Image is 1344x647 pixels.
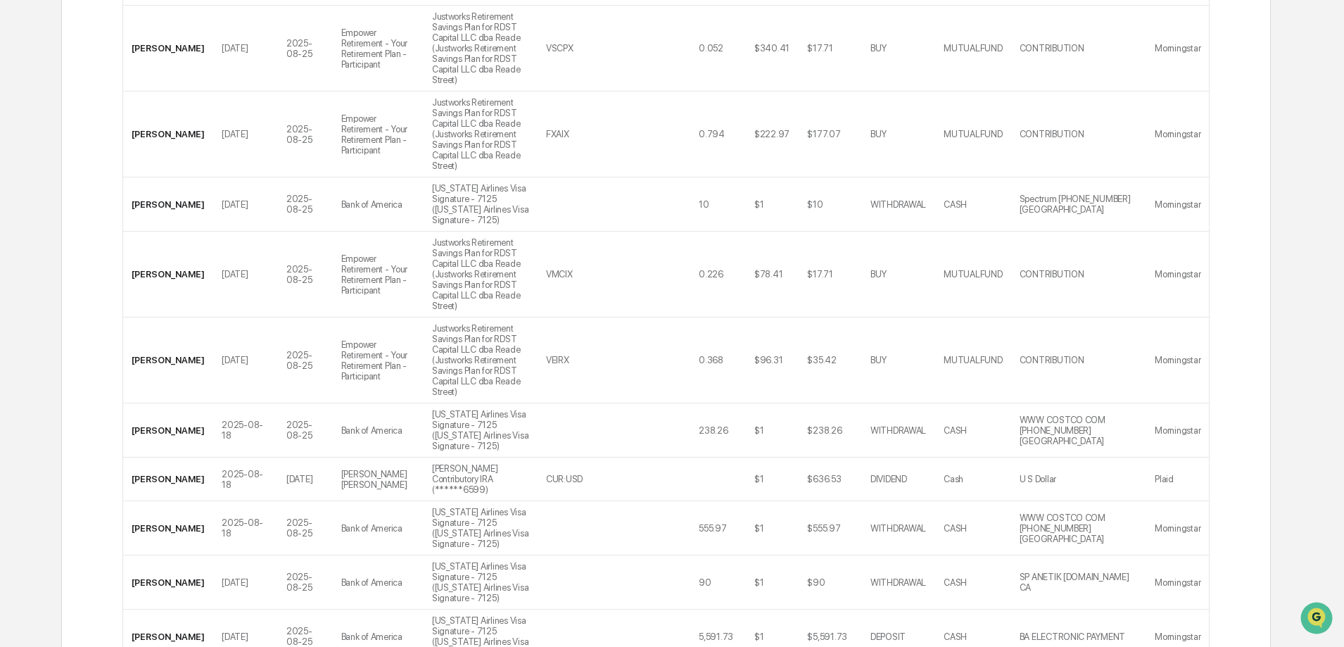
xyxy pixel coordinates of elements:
td: CONTRIBUTION [1011,92,1147,177]
td: BUY [862,318,935,403]
td: [PERSON_NAME] [123,501,213,555]
td: [PERSON_NAME] [123,92,213,177]
td: $636.53 [799,458,861,501]
td: Cash [935,458,1010,501]
td: $17.71 [799,232,861,318]
td: Justworks Retirement Savings Plan for RDST Capital LLC dba Reade (Justworks Retirement Savings Pl... [424,6,538,92]
td: [PERSON_NAME] [123,232,213,318]
td: MUTUALFUND [935,318,1010,403]
td: Empower Retirement - Your Retirement Plan - Participant [333,6,424,92]
td: [DATE] [213,318,278,403]
td: WWW COSTCO COM [PHONE_NUMBER] [GEOGRAPHIC_DATA] [1011,403,1147,458]
td: VEIRX [538,318,593,403]
p: How can we help? [14,30,256,52]
td: VSCPX [538,6,593,92]
div: 🗄️ [102,179,113,190]
td: 2025-08-25 [278,6,333,92]
td: MUTUALFUND [935,6,1010,92]
a: 🔎Data Lookup [8,199,94,224]
td: Morningstar [1146,177,1209,232]
td: 90 [690,555,746,610]
div: 🖐️ [14,179,25,190]
td: Justworks Retirement Savings Plan for RDST Capital LLC dba Reade (Justworks Retirement Savings Pl... [424,318,538,403]
td: Plaid [1146,458,1209,501]
td: $1 [746,177,799,232]
td: [US_STATE] Airlines Visa Signature - 7125 ([US_STATE] Airlines Visa Signature - 7125) [424,403,538,458]
td: Empower Retirement - Your Retirement Plan - Participant [333,92,424,177]
td: $35.42 [799,318,861,403]
td: 0.794 [690,92,746,177]
td: Morningstar [1146,501,1209,555]
td: Justworks Retirement Savings Plan for RDST Capital LLC dba Reade (Justworks Retirement Savings Pl... [424,92,538,177]
span: Attestations [116,177,175,191]
td: CASH [935,501,1010,555]
td: $177.07 [799,92,861,177]
td: WWW COSTCO COM [PHONE_NUMBER] [GEOGRAPHIC_DATA] [1011,501,1147,555]
td: U S Dollar [1011,458,1147,501]
td: [PERSON_NAME] [PERSON_NAME] [333,458,424,501]
td: Morningstar [1146,318,1209,403]
img: 1746055101610-c473b297-6a78-478c-a979-82029cc54cd1 [14,108,39,133]
td: Bank of America [333,403,424,458]
td: $17.71 [799,6,861,92]
td: Justworks Retirement Savings Plan for RDST Capital LLC dba Reade (Justworks Retirement Savings Pl... [424,232,538,318]
div: Start new chat [48,108,231,122]
a: 🖐️Preclearance [8,172,96,197]
td: $1 [746,501,799,555]
td: 555.97 [690,501,746,555]
td: 0.368 [690,318,746,403]
td: $1 [746,458,799,501]
span: Pylon [140,239,170,249]
td: [US_STATE] Airlines Visa Signature - 7125 ([US_STATE] Airlines Visa Signature - 7125) [424,555,538,610]
td: CASH [935,177,1010,232]
td: [PERSON_NAME] [123,458,213,501]
td: [PERSON_NAME] [123,555,213,610]
td: [PERSON_NAME] [123,403,213,458]
td: Spectrum [PHONE_NUMBER] [GEOGRAPHIC_DATA] [1011,177,1147,232]
iframe: Open customer support [1299,601,1337,639]
td: 2025-08-25 [278,318,333,403]
td: [PERSON_NAME] [123,318,213,403]
td: [DATE] [213,177,278,232]
td: 2025-08-25 [278,92,333,177]
td: DIVIDEND [862,458,935,501]
td: MUTUALFUND [935,92,1010,177]
td: Morningstar [1146,555,1209,610]
td: 2025-08-18 [213,458,278,501]
td: 2025-08-18 [213,501,278,555]
td: [US_STATE] Airlines Visa Signature - 7125 ([US_STATE] Airlines Visa Signature - 7125) [424,501,538,555]
td: 2025-08-18 [213,403,278,458]
td: VMCIX [538,232,593,318]
td: $96.31 [746,318,799,403]
td: 2025-08-25 [278,501,333,555]
td: CASH [935,403,1010,458]
td: SP ANETIK [DOMAIN_NAME] CA [1011,555,1147,610]
td: $340.41 [746,6,799,92]
td: $555.97 [799,501,861,555]
td: CUR:USD [538,458,593,501]
td: Bank of America [333,555,424,610]
td: CONTRIBUTION [1011,318,1147,403]
td: 2025-08-25 [278,403,333,458]
td: $78.41 [746,232,799,318]
td: [DATE] [213,92,278,177]
td: BUY [862,92,935,177]
td: 2025-08-25 [278,177,333,232]
td: [DATE] [213,232,278,318]
td: 2025-08-25 [278,232,333,318]
td: WITHDRAWAL [862,403,935,458]
td: [PERSON_NAME] [123,6,213,92]
td: $1 [746,403,799,458]
td: Empower Retirement - Your Retirement Plan - Participant [333,318,424,403]
td: $10 [799,177,861,232]
span: Preclearance [28,177,91,191]
td: $90 [799,555,861,610]
td: 0.226 [690,232,746,318]
td: 0.052 [690,6,746,92]
div: We're offline, we'll be back soon [48,122,184,133]
button: Start new chat [239,112,256,129]
td: MUTUALFUND [935,232,1010,318]
a: 🗄️Attestations [96,172,180,197]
